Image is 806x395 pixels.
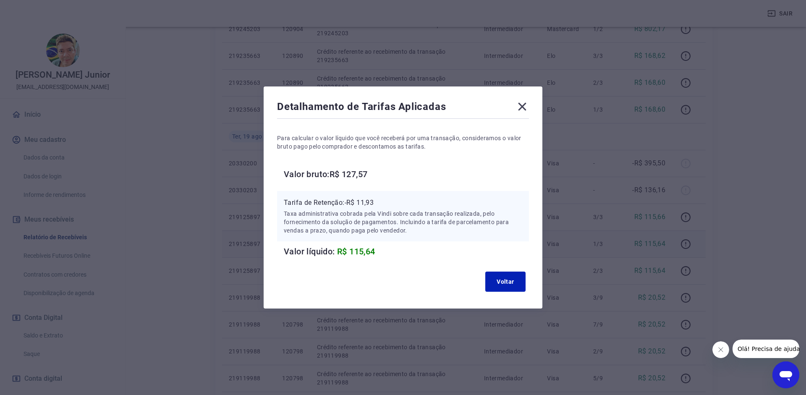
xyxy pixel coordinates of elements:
p: Tarifa de Retenção: -R$ 11,93 [284,198,522,208]
iframe: Mensagem da empresa [733,340,799,358]
div: Detalhamento de Tarifas Aplicadas [277,100,529,117]
h6: Valor líquido: [284,245,529,258]
h6: Valor bruto: R$ 127,57 [284,167,529,181]
p: Taxa administrativa cobrada pela Vindi sobre cada transação realizada, pelo fornecimento da soluç... [284,209,522,235]
button: Voltar [485,272,526,292]
iframe: Botão para abrir a janela de mensagens [772,361,799,388]
span: Olá! Precisa de ajuda? [5,6,71,13]
iframe: Fechar mensagem [712,341,729,358]
span: R$ 115,64 [337,246,375,256]
p: Para calcular o valor líquido que você receberá por uma transação, consideramos o valor bruto pag... [277,134,529,151]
